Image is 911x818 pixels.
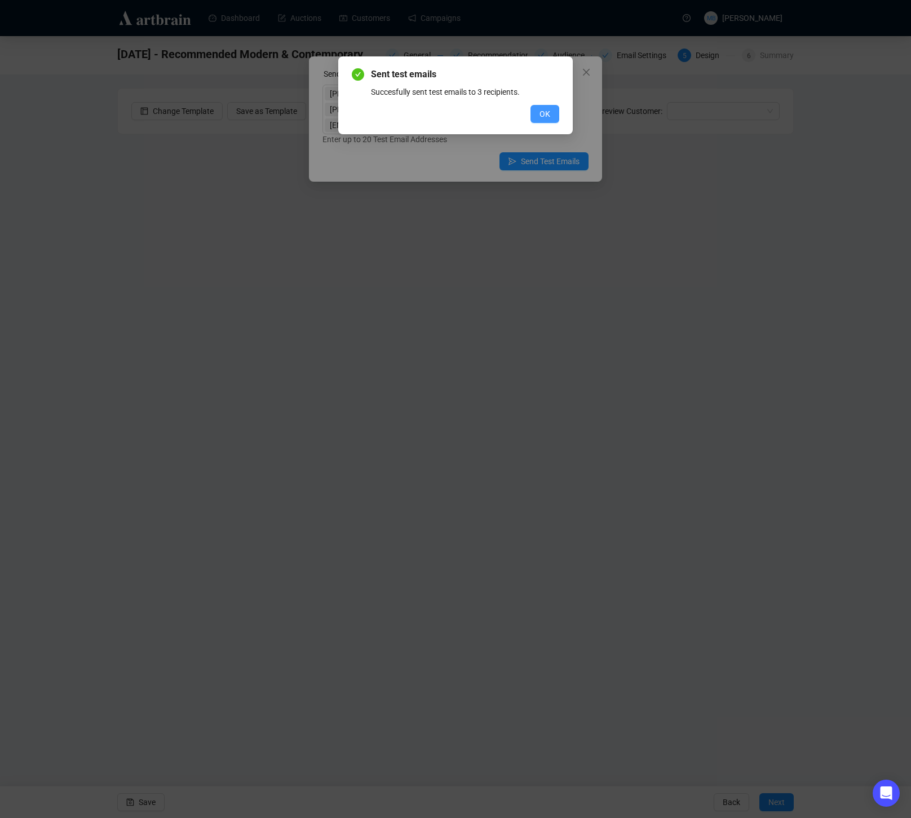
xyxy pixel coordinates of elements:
span: check-circle [352,68,364,81]
div: Succesfully sent test emails to 3 recipients. [371,86,559,98]
span: Sent test emails [371,68,559,81]
span: OK [539,108,550,120]
div: Open Intercom Messenger [873,780,900,807]
button: OK [530,105,559,123]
